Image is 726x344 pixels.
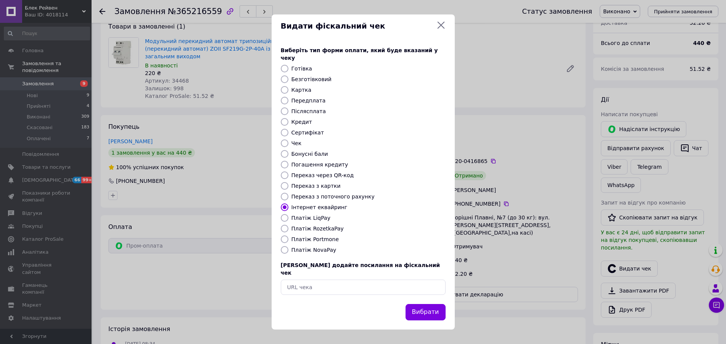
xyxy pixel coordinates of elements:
[291,162,348,168] label: Погашення кредиту
[291,215,330,221] label: Платіж LiqPay
[291,183,341,189] label: Переказ з картки
[291,130,324,136] label: Сертифікат
[291,204,348,210] label: Інтернет еквайринг
[281,280,446,295] input: URL чека
[291,151,328,157] label: Бонусні бали
[291,119,312,125] label: Кредит
[291,236,339,242] label: Платіж Portmone
[281,262,440,276] span: [PERSON_NAME] додайте посилання на фіскальний чек
[281,47,438,61] span: Виберіть тип форми оплати, який буде вказаний у чеку
[291,76,332,82] label: Безготівковий
[291,140,302,146] label: Чек
[291,194,375,200] label: Переказ з поточного рахунку
[291,66,312,72] label: Готівка
[291,172,354,178] label: Переказ через QR-код
[406,304,446,320] button: Вибрати
[291,108,326,114] label: Післясплата
[291,98,326,104] label: Передплата
[291,226,344,232] label: Платіж RozetkaPay
[291,87,312,93] label: Картка
[291,247,336,253] label: Платіж NovaPay
[281,21,433,32] span: Видати фіскальний чек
